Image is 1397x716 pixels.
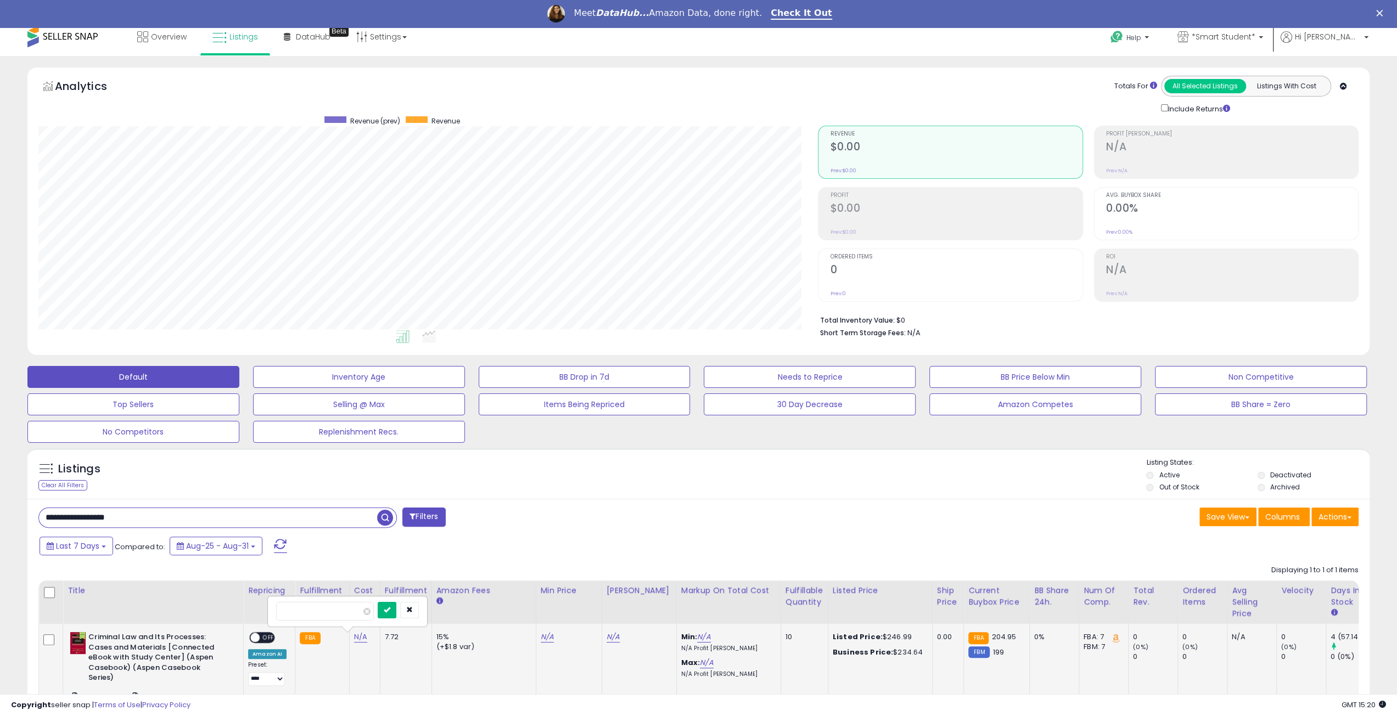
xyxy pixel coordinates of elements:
a: N/A [354,632,367,642]
a: Terms of Use [94,700,141,710]
span: | SKU: 9781543810776_FBAG [129,692,219,701]
h2: $0.00 [830,202,1082,217]
th: The percentage added to the cost of goods (COGS) that forms the calculator for Min & Max prices. [676,580,781,624]
span: Columns [1265,511,1300,522]
span: Aug-25 - Aug-31 [186,540,249,551]
a: Check It Out [771,8,832,20]
h2: 0.00% [1106,202,1358,217]
span: Hi [PERSON_NAME] [1295,31,1361,42]
div: 0 [1281,652,1326,662]
div: N/A [1232,632,1268,642]
small: Prev: 0.00% [1106,229,1132,235]
div: Listed Price [833,585,928,596]
div: 15% [436,632,528,642]
div: Include Returns [1153,102,1243,115]
h2: N/A [1106,140,1358,155]
div: Displaying 1 to 1 of 1 items [1271,565,1359,576]
div: Totals For [1114,81,1157,92]
div: Meet Amazon Data, done right. [574,8,762,19]
a: 1543810772 [93,692,127,701]
div: Num of Comp. [1084,585,1124,608]
a: Hi [PERSON_NAME] [1281,31,1368,56]
span: 2025-09-8 15:20 GMT [1342,700,1386,710]
span: Revenue (prev) [350,116,400,126]
span: Revenue [431,116,460,126]
small: (0%) [1281,642,1297,651]
div: 10 [786,632,820,642]
a: *Smart Student* [1169,20,1271,56]
button: 30 Day Decrease [704,393,916,415]
h2: 0 [830,263,1082,278]
span: Overview [151,31,187,42]
div: Repricing [248,585,290,596]
b: Total Inventory Value: [820,315,894,325]
span: Help [1126,33,1141,42]
div: Ordered Items [1182,585,1222,608]
a: N/A [697,632,710,642]
img: 419rQNpsS4L._SL40_.jpg [70,632,86,654]
p: N/A Profit [PERSON_NAME] [681,645,772,652]
button: Last 7 Days [40,537,113,555]
div: 4 (57.14%) [1331,632,1375,642]
li: $0 [820,313,1350,326]
div: Fulfillment [300,585,344,596]
div: (+$1.8 var) [436,642,528,652]
h5: Listings [58,461,100,477]
h2: N/A [1106,263,1358,278]
a: Overview [129,20,195,53]
div: Fulfillment Cost [385,585,427,608]
div: Tooltip anchor [329,26,349,37]
div: 0 [1182,632,1227,642]
b: Listed Price: [833,632,883,642]
button: Listings With Cost [1245,79,1327,93]
div: FBM: 7 [1084,642,1120,652]
span: 204.95 [991,632,1016,642]
b: Min: [681,632,698,642]
button: BB Drop in 7d [479,366,691,388]
b: Short Term Storage Fees: [820,328,905,337]
div: 0 (0%) [1331,652,1375,662]
span: Last 7 Days [56,540,99,551]
button: Save View [1199,508,1256,526]
span: Profit [PERSON_NAME] [1106,131,1358,137]
a: N/A [700,657,713,668]
button: Amazon Competes [929,393,1141,415]
span: Avg. Buybox Share [1106,193,1358,199]
small: Prev: $0.00 [830,167,856,174]
div: Current Buybox Price [968,585,1025,608]
a: Settings [348,20,415,53]
span: Listings [229,31,258,42]
div: 0 [1281,632,1326,642]
button: Columns [1258,508,1310,526]
small: Prev: N/A [1106,290,1127,297]
button: Items Being Repriced [479,393,691,415]
div: $234.64 [833,647,924,657]
label: Deactivated [1270,470,1311,480]
small: (0%) [1133,642,1148,651]
span: N/A [907,328,920,338]
div: FBA: 7 [1084,632,1120,642]
button: Default [27,366,239,388]
small: FBM [968,646,990,658]
div: Amazon Fees [436,585,531,596]
div: Fulfillable Quantity [786,585,823,608]
button: BB Share = Zero [1155,393,1367,415]
div: Velocity [1281,585,1321,596]
span: *Smart Student* [1192,31,1255,42]
div: $246.99 [833,632,924,642]
a: Help [1102,22,1160,56]
span: Compared to: [115,542,165,552]
small: Amazon Fees. [436,596,443,606]
img: Profile image for Georgie [547,5,565,22]
b: Max: [681,657,700,668]
b: Business Price: [833,647,893,657]
i: DataHub... [596,8,649,18]
div: 0 [1182,652,1227,662]
div: 7.72 [385,632,423,642]
button: All Selected Listings [1164,79,1246,93]
h5: Analytics [55,78,128,97]
div: 0.00 [937,632,955,642]
div: Avg Selling Price [1232,585,1272,619]
span: Ordered Items [830,254,1082,260]
div: 0 [1133,652,1177,662]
